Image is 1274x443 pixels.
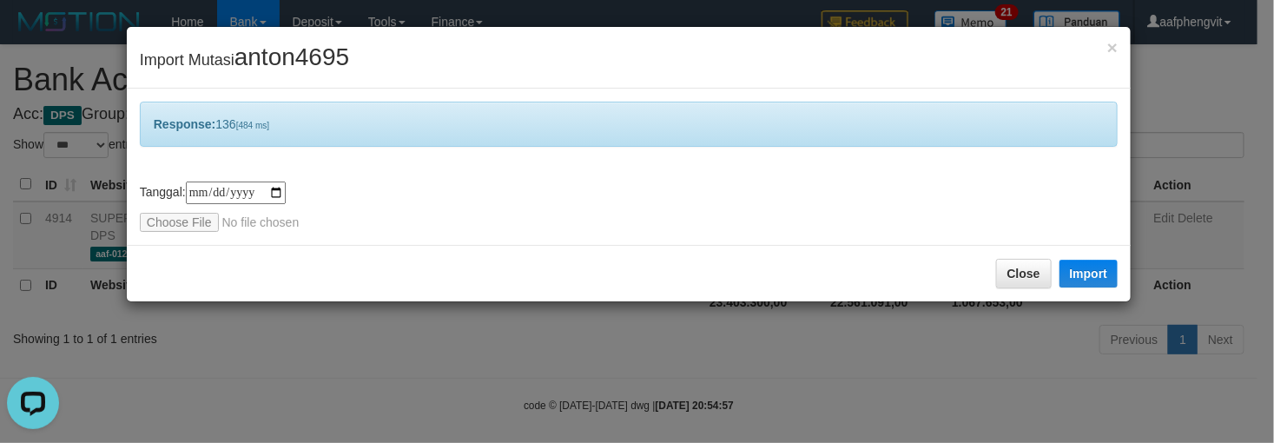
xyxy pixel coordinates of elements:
[996,259,1052,288] button: Close
[234,43,349,70] span: anton4695
[1107,37,1118,57] span: ×
[140,51,349,69] span: Import Mutasi
[154,117,216,131] b: Response:
[236,121,269,130] span: [484 ms]
[7,7,59,59] button: Open LiveChat chat widget
[1059,260,1119,288] button: Import
[140,102,1118,147] div: 136
[140,182,1118,232] div: Tanggal:
[1107,38,1118,56] button: Close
